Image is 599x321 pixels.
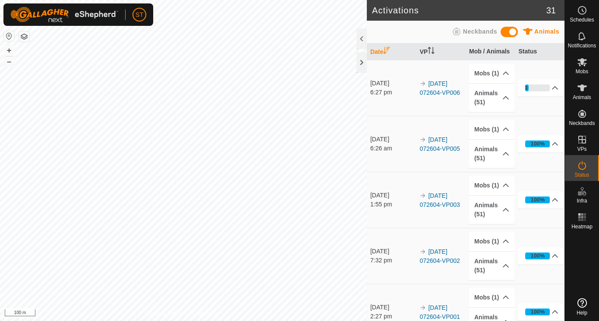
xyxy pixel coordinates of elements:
[524,75,529,100] div: 13%
[576,69,588,74] span: Mobs
[419,248,426,255] img: arrow
[577,198,587,203] span: Infra
[469,252,514,280] p-accordion-header: Animals (51)
[367,44,416,60] th: Date
[4,45,14,56] button: +
[192,310,218,318] a: Contact Us
[419,304,460,320] a: [DATE] 072604-VP001
[428,48,435,55] p-sorticon: Activate to sort
[469,288,514,307] p-accordion-header: Mobs (1)
[370,303,416,312] div: [DATE]
[416,44,466,60] th: VP
[518,135,564,153] p-accordion-header: 100%
[577,310,587,315] span: Help
[469,64,514,83] p-accordion-header: Mobs (1)
[565,295,599,319] a: Help
[4,56,14,67] button: –
[370,79,416,88] div: [DATE]
[525,140,550,147] div: 100%
[531,252,545,260] div: 100%
[4,31,14,41] button: Reset Map
[469,176,514,195] p-accordion-header: Mobs (1)
[518,191,564,209] p-accordion-header: 100%
[419,80,426,87] img: arrow
[568,43,596,48] span: Notifications
[370,247,416,256] div: [DATE]
[531,196,545,204] div: 100%
[419,248,460,264] a: [DATE] 072604-VP002
[525,196,550,203] div: 100%
[370,88,416,97] div: 6:27 pm
[419,192,426,199] img: arrow
[577,146,586,152] span: VPs
[518,247,564,265] p-accordion-header: 100%
[370,312,416,321] div: 2:27 pm
[419,136,460,152] a: [DATE] 072604-VP005
[469,232,514,251] p-accordion-header: Mobs (1)
[531,308,545,316] div: 100%
[525,84,550,91] div: 13%
[573,95,591,100] span: Animals
[136,10,143,19] span: ST
[383,48,390,55] p-sorticon: Activate to sort
[546,4,556,17] span: 31
[370,144,416,153] div: 6:26 am
[469,140,514,168] p-accordion-header: Animals (51)
[469,196,514,224] p-accordion-header: Animals (51)
[419,80,460,96] a: [DATE] 072604-VP006
[574,172,589,178] span: Status
[463,28,497,35] span: Neckbands
[569,121,595,126] span: Neckbands
[515,44,564,60] th: Status
[531,140,545,148] div: 100%
[525,309,550,315] div: 100%
[419,304,426,311] img: arrow
[370,191,416,200] div: [DATE]
[10,7,118,22] img: Gallagher Logo
[372,5,546,16] h2: Activations
[525,252,550,259] div: 100%
[469,120,514,139] p-accordion-header: Mobs (1)
[370,135,416,144] div: [DATE]
[571,224,593,229] span: Heatmap
[469,84,514,112] p-accordion-header: Animals (51)
[370,200,416,209] div: 1:55 pm
[149,310,182,318] a: Privacy Policy
[518,79,564,97] p-accordion-header: 13%
[466,44,515,60] th: Mob / Animals
[570,17,594,22] span: Schedules
[534,28,559,35] span: Animals
[370,256,416,265] div: 7:32 pm
[419,192,460,208] a: [DATE] 072604-VP003
[518,303,564,321] p-accordion-header: 100%
[419,136,426,143] img: arrow
[19,31,29,42] button: Map Layers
